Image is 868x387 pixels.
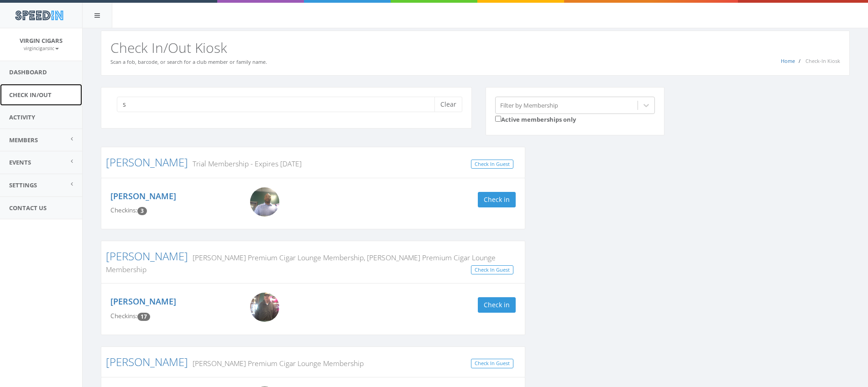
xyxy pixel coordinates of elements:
[9,158,31,166] span: Events
[188,358,364,368] small: [PERSON_NAME] Premium Cigar Lounge Membership
[110,312,137,320] span: Checkins:
[188,159,302,169] small: Trial Membership - Expires [DATE]
[9,204,47,212] span: Contact Us
[250,293,279,322] img: Robert_Basnight.png
[106,248,188,263] a: [PERSON_NAME]
[781,57,795,64] a: Home
[478,297,516,313] button: Check in
[106,155,188,170] a: [PERSON_NAME]
[110,40,840,55] h2: Check In/Out Kiosk
[805,57,840,64] span: Check-In Kiosk
[110,58,267,65] small: Scan a fob, barcode, or search for a club member or family name.
[471,160,513,169] a: Check In Guest
[24,45,59,52] small: virgincigarsllc
[495,116,501,122] input: Active memberships only
[117,97,441,112] input: Search a name to check in
[137,313,150,321] span: Checkin count
[106,253,496,274] small: [PERSON_NAME] Premium Cigar Lounge Membership, [PERSON_NAME] Premium Cigar Lounge Membership
[250,187,279,217] img: Yusef_Abdur-Razzaaq.png
[495,114,576,124] label: Active memberships only
[24,44,59,52] a: virgincigarsllc
[478,192,516,207] button: Check in
[500,101,558,109] div: Filter by Membership
[471,265,513,275] a: Check In Guest
[110,191,176,201] a: [PERSON_NAME]
[20,36,63,45] span: Virgin Cigars
[106,354,188,369] a: [PERSON_NAME]
[110,296,176,307] a: [PERSON_NAME]
[10,7,68,24] img: speedin_logo.png
[434,97,462,112] button: Clear
[9,136,38,144] span: Members
[110,206,137,214] span: Checkins:
[471,359,513,368] a: Check In Guest
[137,207,147,215] span: Checkin count
[9,181,37,189] span: Settings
